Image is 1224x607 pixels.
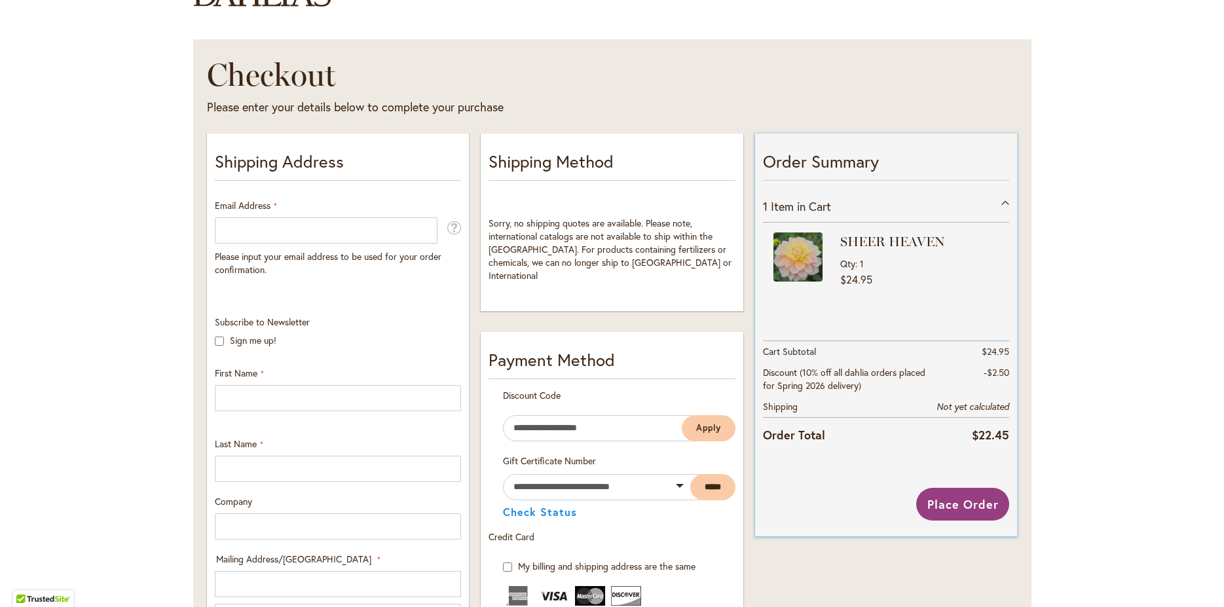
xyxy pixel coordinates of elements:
[860,257,864,270] span: 1
[763,425,825,444] strong: Order Total
[215,149,461,181] p: Shipping Address
[489,348,735,379] div: Payment Method
[984,366,1009,378] span: -$2.50
[503,454,596,467] span: Gift Certificate Number
[215,367,257,379] span: First Name
[916,488,1010,521] button: Place Order
[982,345,1009,358] span: $24.95
[763,198,768,214] span: 1
[682,415,735,441] button: Apply
[575,586,605,606] img: MasterCard
[489,149,735,181] p: Shipping Method
[763,340,927,362] th: Cart Subtotal
[771,198,831,214] span: Item in Cart
[489,530,534,543] span: Credit Card
[696,422,721,433] span: Apply
[216,553,371,565] span: Mailing Address/[GEOGRAPHIC_DATA]
[215,495,252,507] span: Company
[503,507,577,517] button: Check Status
[840,257,855,270] span: Qty
[840,272,872,286] span: $24.95
[503,586,533,606] img: American Express
[489,217,732,282] span: Sorry, no shipping quotes are available. Please note, international catalogs are not available to...
[207,99,783,116] div: Please enter your details below to complete your purchase
[518,560,695,572] span: My billing and shipping address are the same
[215,316,310,328] span: Subscribe to Newsletter
[840,232,996,251] strong: SHEER HEAVEN
[10,561,46,597] iframe: Launch Accessibility Center
[972,427,1009,443] span: $22.45
[937,401,1009,413] span: Not yet calculated
[503,389,561,401] span: Discount Code
[539,586,569,606] img: Visa
[763,400,798,413] span: Shipping
[927,496,999,512] span: Place Order
[230,334,276,346] label: Sign me up!
[773,232,823,282] img: SHEER HEAVEN
[763,366,925,392] span: Discount (10% off all dahlia orders placed for Spring 2026 delivery)
[207,55,783,94] h1: Checkout
[215,199,270,212] span: Email Address
[215,250,441,276] span: Please input your email address to be used for your order confirmation.
[611,586,641,606] img: Discover
[215,437,257,450] span: Last Name
[763,149,1009,181] p: Order Summary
